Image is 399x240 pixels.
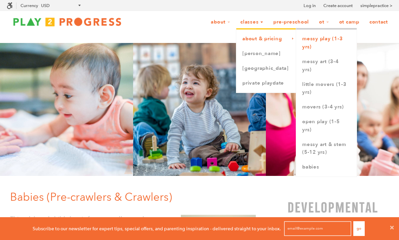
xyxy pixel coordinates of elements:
a: Classes [236,16,268,29]
a: Pre-Preschool [269,16,313,29]
a: About [206,16,235,29]
a: Messy Art & STEM (5-12 yrs) [296,137,357,160]
a: simplepractice > [360,2,392,9]
h1: Babies (Pre-crawlers & Crawlers) [10,189,261,205]
a: [PERSON_NAME] [236,46,296,61]
a: Little Movers (1-3 yrs) [296,77,357,100]
a: OT [315,16,333,29]
p: Subscribe to our newsletter for expert tips, special offers, and parenting inspiration - delivere... [33,225,281,232]
a: Babies [296,160,357,175]
a: OT Camp [335,16,364,29]
a: Movers (3-4 yrs) [296,100,357,114]
a: [GEOGRAPHIC_DATA] [236,61,296,76]
a: Messy Art (3-4 yrs) [296,54,357,77]
a: Create account [323,2,353,9]
label: Currency [21,3,38,8]
a: Contact [365,16,392,29]
input: email@example.com [284,221,351,236]
a: Private Playdate [236,76,296,91]
a: About & Pricing [236,32,296,46]
img: Play2Progress logo [7,15,128,29]
a: Messy Play (1-3 yrs) [296,32,357,54]
a: Open Play (1-5 yrs) [296,114,357,137]
a: Log in [304,2,316,9]
button: Go [353,221,365,236]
